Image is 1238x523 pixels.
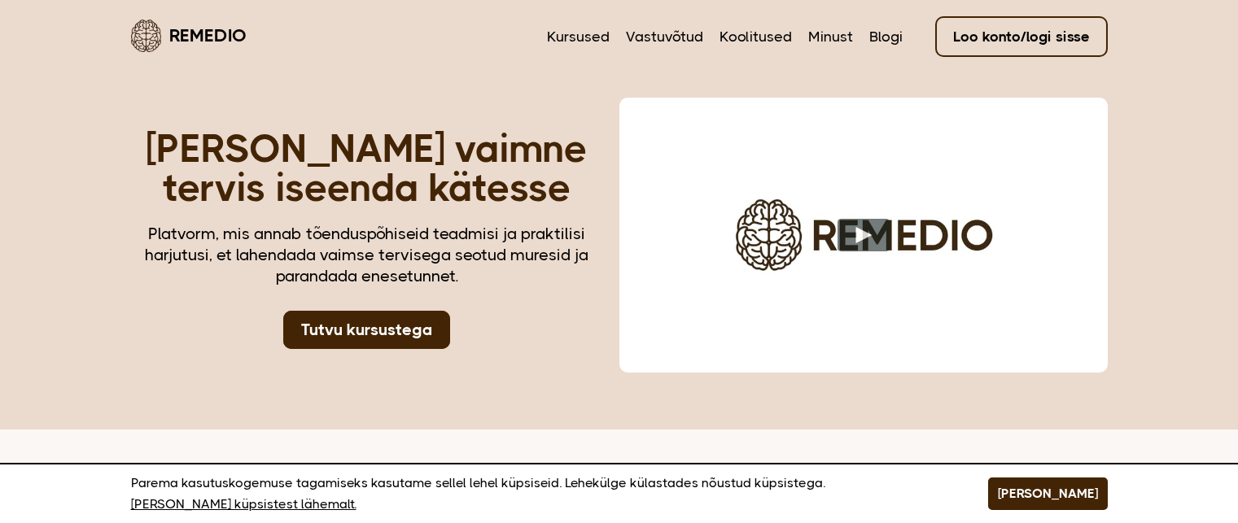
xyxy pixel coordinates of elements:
[131,20,161,52] img: Remedio logo
[131,473,947,515] p: Parema kasutuskogemuse tagamiseks kasutame sellel lehel küpsiseid. Lehekülge külastades nõustud k...
[131,224,603,287] div: Platvorm, mis annab tõenduspõhiseid teadmisi ja praktilisi harjutusi, et lahendada vaimse tervise...
[131,129,603,207] h1: [PERSON_NAME] vaimne tervis iseenda kätesse
[626,26,703,47] a: Vastuvõtud
[283,311,450,349] a: Tutvu kursustega
[720,26,792,47] a: Koolitused
[837,219,890,251] button: Play video
[988,477,1108,510] button: [PERSON_NAME]
[131,16,247,54] a: Remedio
[808,26,853,47] a: Minust
[547,26,610,47] a: Kursused
[869,26,903,47] a: Blogi
[935,16,1108,57] a: Loo konto/logi sisse
[131,494,357,515] a: [PERSON_NAME] küpsistest lähemalt.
